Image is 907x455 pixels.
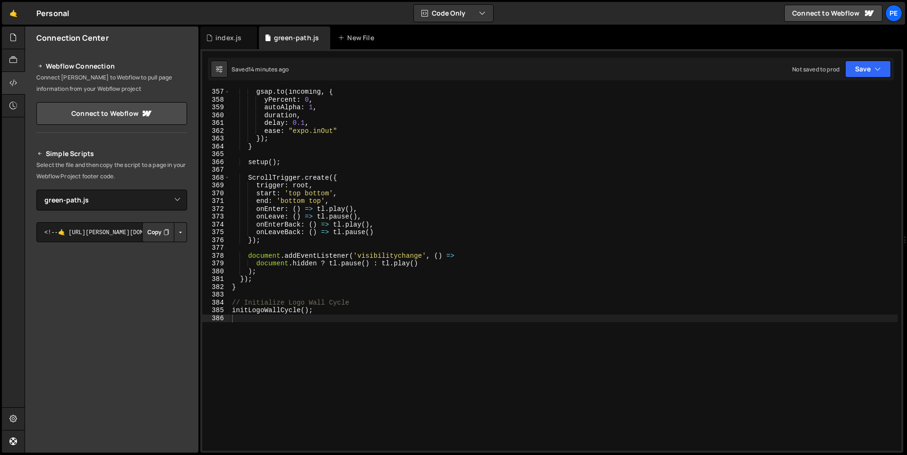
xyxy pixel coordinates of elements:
p: Select the file and then copy the script to a page in your Webflow Project footer code. [36,159,187,182]
div: 373 [202,213,230,221]
div: 385 [202,306,230,315]
button: Code Only [414,5,493,22]
a: Pe [885,5,902,22]
div: 361 [202,119,230,127]
div: New File [338,33,377,43]
div: 359 [202,104,230,112]
div: 382 [202,283,230,291]
iframe: YouTube video player [36,349,188,434]
div: 368 [202,174,230,182]
h2: Connection Center [36,33,109,43]
h2: Webflow Connection [36,61,187,72]
div: 371 [202,197,230,205]
div: 380 [202,268,230,276]
div: Not saved to prod [792,65,839,73]
div: 374 [202,221,230,229]
button: Save [845,61,891,78]
a: Connect to Webflow [784,5,882,22]
div: 379 [202,260,230,268]
div: 378 [202,252,230,260]
div: green-path.js [274,33,319,43]
div: 367 [202,166,230,174]
textarea: <!--🤙 [URL][PERSON_NAME][DOMAIN_NAME]> <script>document.addEventListener("DOMContentLoaded", func... [36,222,187,242]
div: 372 [202,205,230,213]
div: Button group with nested dropdown [142,222,187,242]
div: index.js [215,33,241,43]
div: 377 [202,244,230,252]
div: 363 [202,135,230,143]
button: Copy [142,222,174,242]
div: 366 [202,158,230,166]
div: 14 minutes ago [248,65,289,73]
h2: Simple Scripts [36,148,187,159]
div: 370 [202,190,230,198]
div: 376 [202,236,230,245]
div: 384 [202,299,230,307]
div: 383 [202,291,230,299]
div: 375 [202,228,230,236]
p: Connect [PERSON_NAME] to Webflow to pull page information from your Webflow project [36,72,187,95]
iframe: YouTube video player [36,258,188,343]
div: 369 [202,182,230,190]
div: 362 [202,127,230,135]
a: Connect to Webflow [36,102,187,125]
div: 365 [202,150,230,158]
div: Personal [36,8,69,19]
div: 381 [202,275,230,283]
div: Saved [231,65,289,73]
a: 🤙 [2,2,25,25]
div: 360 [202,112,230,120]
div: 364 [202,143,230,151]
div: 386 [202,315,230,323]
div: 357 [202,88,230,96]
div: 358 [202,96,230,104]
